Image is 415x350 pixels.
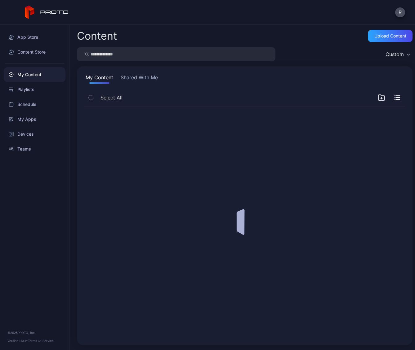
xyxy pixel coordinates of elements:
[386,51,404,57] div: Custom
[374,33,406,38] div: Upload Content
[4,45,65,59] a: Content Store
[28,339,54,343] a: Terms Of Service
[119,74,159,84] button: Shared With Me
[4,30,65,45] a: App Store
[382,47,413,61] button: Custom
[77,31,117,41] div: Content
[4,97,65,112] a: Schedule
[4,127,65,142] a: Devices
[4,142,65,156] a: Teams
[100,94,123,101] span: Select All
[84,74,114,84] button: My Content
[7,339,28,343] span: Version 1.13.1 •
[368,30,413,42] button: Upload Content
[4,112,65,127] a: My Apps
[4,67,65,82] a: My Content
[7,330,62,335] div: © 2025 PROTO, Inc.
[4,82,65,97] a: Playlists
[395,7,405,17] button: R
